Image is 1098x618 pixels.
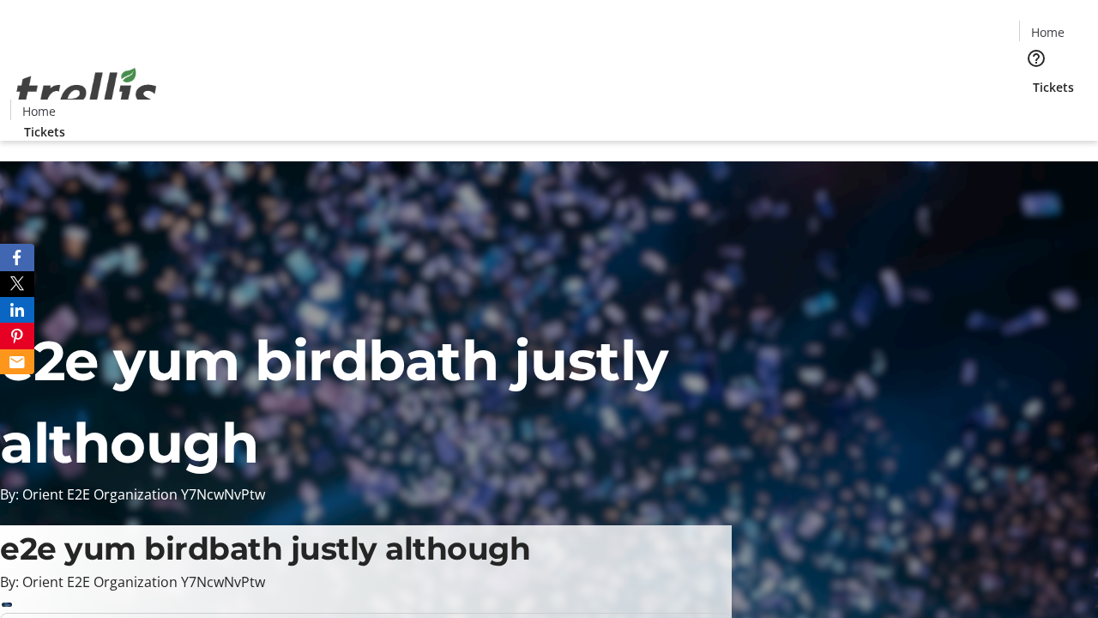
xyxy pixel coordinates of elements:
[1020,23,1075,41] a: Home
[1019,78,1088,96] a: Tickets
[1033,78,1074,96] span: Tickets
[1019,41,1053,76] button: Help
[1019,96,1053,130] button: Cart
[11,102,66,120] a: Home
[10,49,163,135] img: Orient E2E Organization Y7NcwNvPtw's Logo
[24,123,65,141] span: Tickets
[10,123,79,141] a: Tickets
[22,102,56,120] span: Home
[1031,23,1065,41] span: Home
